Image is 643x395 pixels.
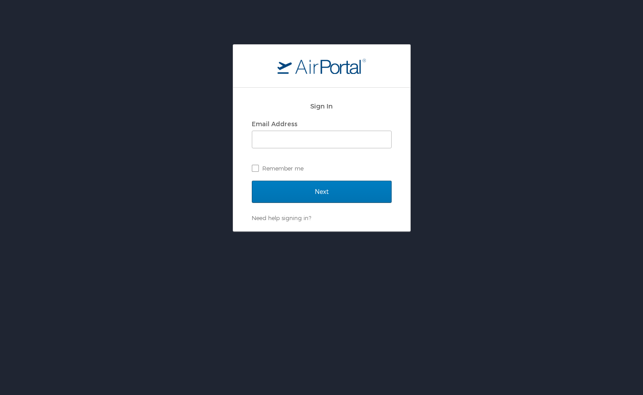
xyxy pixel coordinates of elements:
input: Next [252,181,392,203]
a: Need help signing in? [252,214,311,221]
label: Email Address [252,120,297,128]
img: logo [277,58,366,74]
label: Remember me [252,162,392,175]
h2: Sign In [252,101,392,111]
